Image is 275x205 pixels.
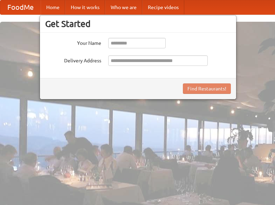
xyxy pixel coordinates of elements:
[183,83,231,94] button: Find Restaurants!
[0,0,41,14] a: FoodMe
[45,19,231,29] h3: Get Started
[105,0,142,14] a: Who we are
[142,0,184,14] a: Recipe videos
[65,0,105,14] a: How it works
[45,38,101,47] label: Your Name
[45,55,101,64] label: Delivery Address
[41,0,65,14] a: Home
